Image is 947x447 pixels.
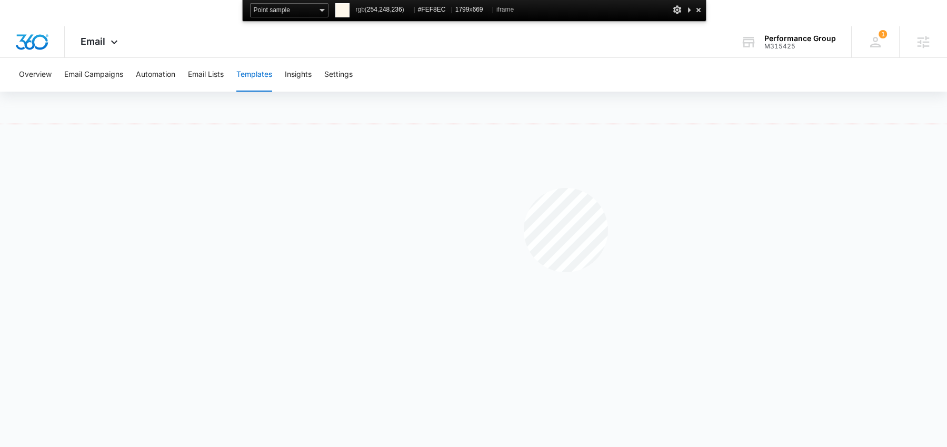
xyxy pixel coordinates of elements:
div: Email [65,26,136,57]
div: notifications count [851,26,899,57]
span: 1799 [455,6,470,13]
span: | [414,6,415,13]
span: 236 [392,6,402,13]
div: Options [672,3,683,16]
button: Email Lists [188,58,224,92]
button: Overview [19,58,52,92]
button: Insights [285,58,312,92]
button: Email Campaigns [64,58,123,92]
div: notifications count [879,30,887,38]
span: 1 [879,30,887,38]
span: | [492,6,494,13]
button: Settings [324,58,353,92]
span: 669 [472,6,483,13]
div: account name [764,34,836,43]
div: Collapse This Panel [685,3,693,16]
span: iframe [496,3,514,16]
div: account id [764,43,836,50]
span: x [455,3,490,16]
span: | [451,6,453,13]
button: Templates [236,58,272,92]
div: Close and Stop Picking [693,3,704,16]
span: Email [81,36,105,47]
button: Automation [136,58,175,92]
span: #FEF8EC [418,3,448,16]
span: 254 [367,6,377,13]
span: rgb( , , ) [356,3,411,16]
span: 248 [379,6,390,13]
